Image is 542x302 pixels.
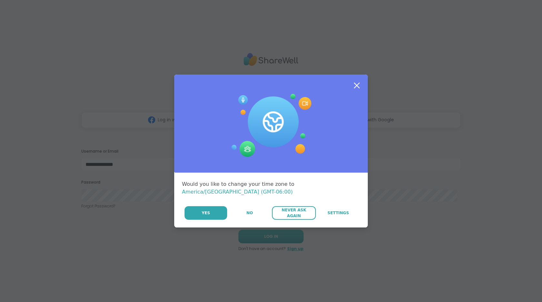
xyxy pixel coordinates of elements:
span: No [246,210,253,216]
span: Never Ask Again [275,207,312,219]
div: Would you like to change your time zone to [182,180,360,196]
button: Never Ask Again [272,206,316,220]
button: Yes [185,206,227,220]
span: America/[GEOGRAPHIC_DATA] (GMT-06:00) [182,189,293,195]
img: Session Experience [231,94,311,157]
button: No [228,206,271,220]
span: Settings [327,210,349,216]
a: Settings [316,206,360,220]
span: Yes [202,210,210,216]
